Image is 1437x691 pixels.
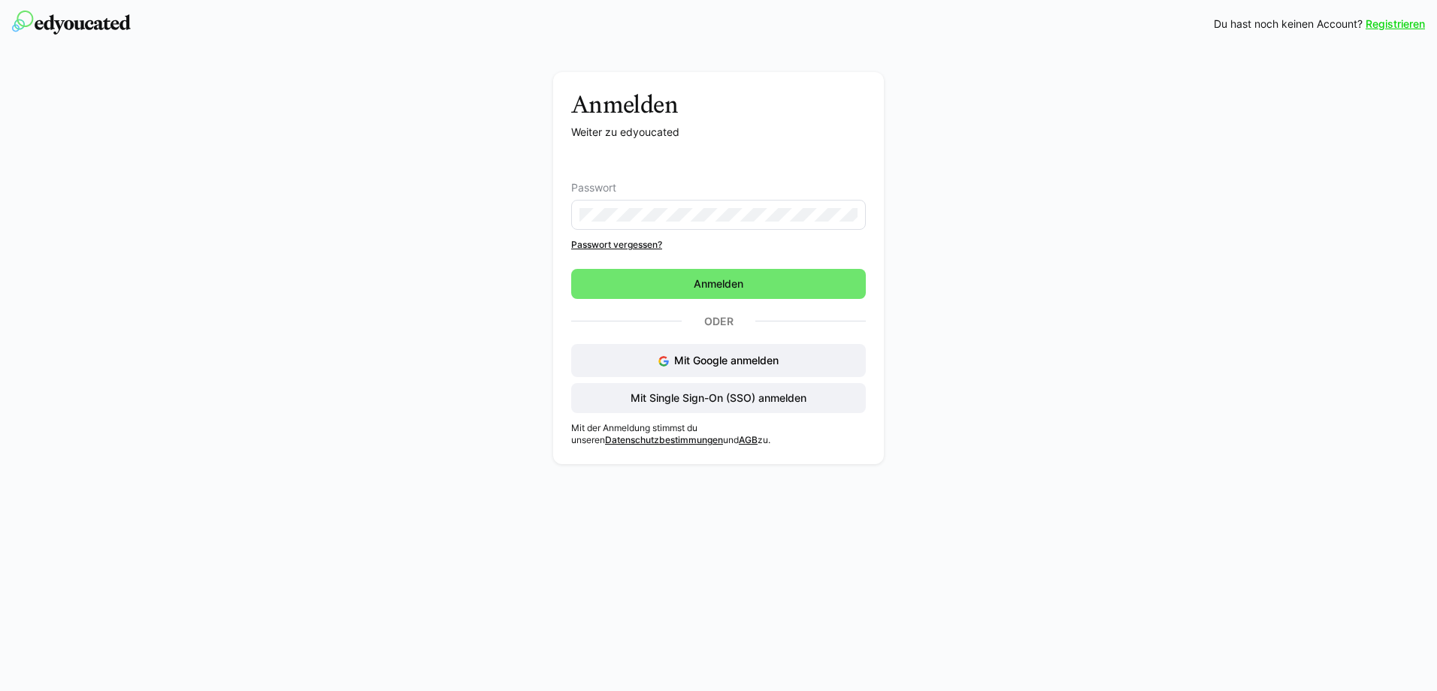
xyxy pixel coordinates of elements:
[691,276,746,291] span: Anmelden
[571,125,866,140] p: Weiter zu edyoucated
[682,311,755,332] p: Oder
[605,434,723,445] a: Datenschutzbestimmungen
[571,269,866,299] button: Anmelden
[628,391,809,406] span: Mit Single Sign-On (SSO) anmelden
[571,239,866,251] a: Passwort vergessen?
[571,383,866,413] button: Mit Single Sign-On (SSO) anmelden
[674,354,779,367] span: Mit Google anmelden
[571,344,866,377] button: Mit Google anmelden
[1366,17,1425,32] a: Registrieren
[571,90,866,119] h3: Anmelden
[571,422,866,446] p: Mit der Anmeldung stimmst du unseren und zu.
[12,11,131,35] img: edyoucated
[1214,17,1363,32] span: Du hast noch keinen Account?
[739,434,758,445] a: AGB
[571,182,616,194] span: Passwort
